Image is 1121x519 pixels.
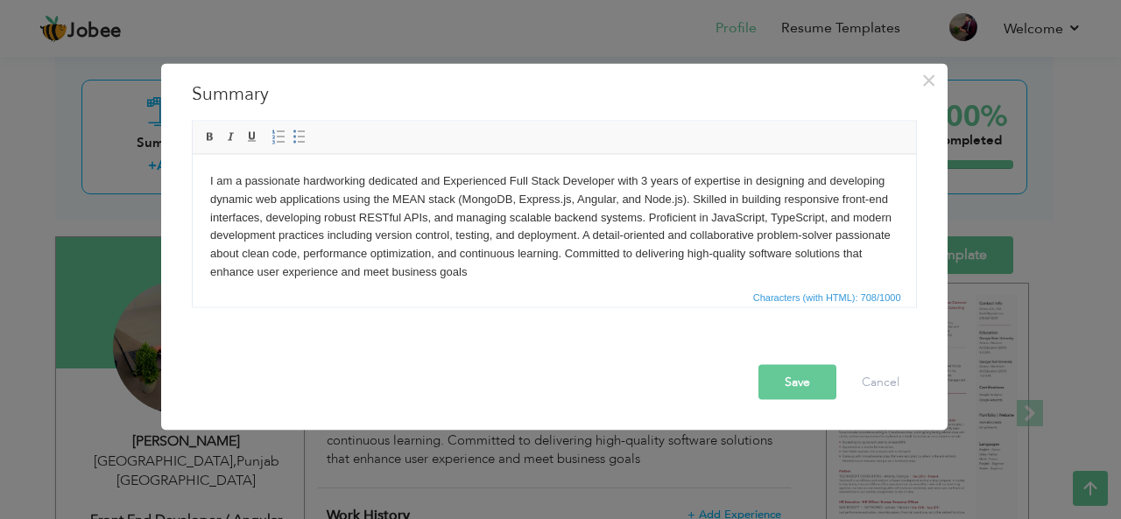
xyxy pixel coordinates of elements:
[758,364,836,399] button: Save
[921,64,936,95] span: ×
[243,127,262,146] a: Underline
[193,154,916,285] iframe: Rich Text Editor, summaryEditor
[750,289,905,305] span: Characters (with HTML): 708/1000
[844,364,917,399] button: Cancel
[192,81,917,107] h3: Summary
[750,289,906,305] div: Statistics
[290,127,309,146] a: Insert/Remove Bulleted List
[915,66,943,94] button: Close
[201,127,220,146] a: Bold
[269,127,288,146] a: Insert/Remove Numbered List
[222,127,241,146] a: Italic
